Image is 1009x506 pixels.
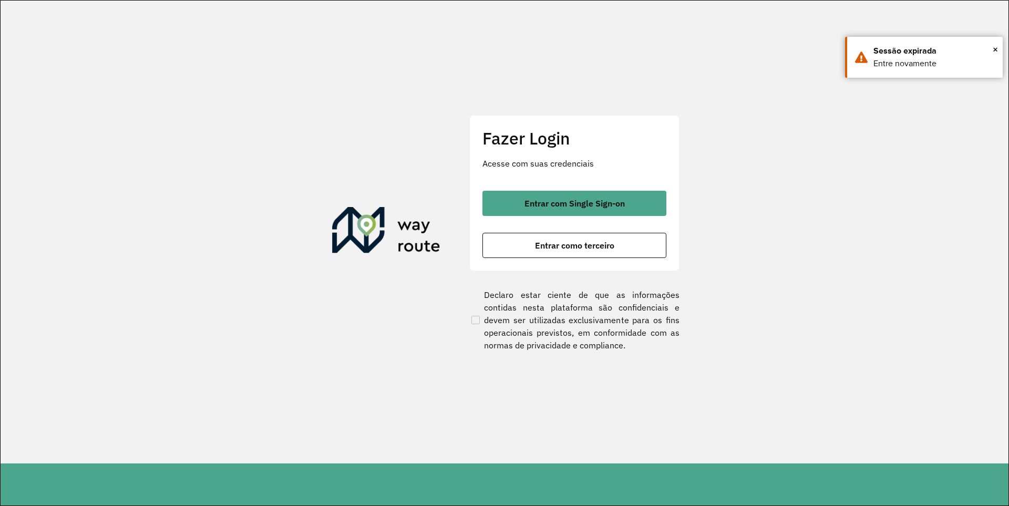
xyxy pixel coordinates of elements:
[993,42,998,57] span: ×
[873,57,995,70] div: Entre novamente
[524,199,625,208] span: Entrar com Single Sign-on
[482,233,666,258] button: button
[482,157,666,170] p: Acesse com suas credenciais
[469,288,679,352] label: Declaro estar ciente de que as informações contidas nesta plataforma são confidenciais e devem se...
[482,128,666,148] h2: Fazer Login
[332,207,440,257] img: Roteirizador AmbevTech
[535,241,614,250] span: Entrar como terceiro
[993,42,998,57] button: Close
[873,45,995,57] div: Sessão expirada
[482,191,666,216] button: button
